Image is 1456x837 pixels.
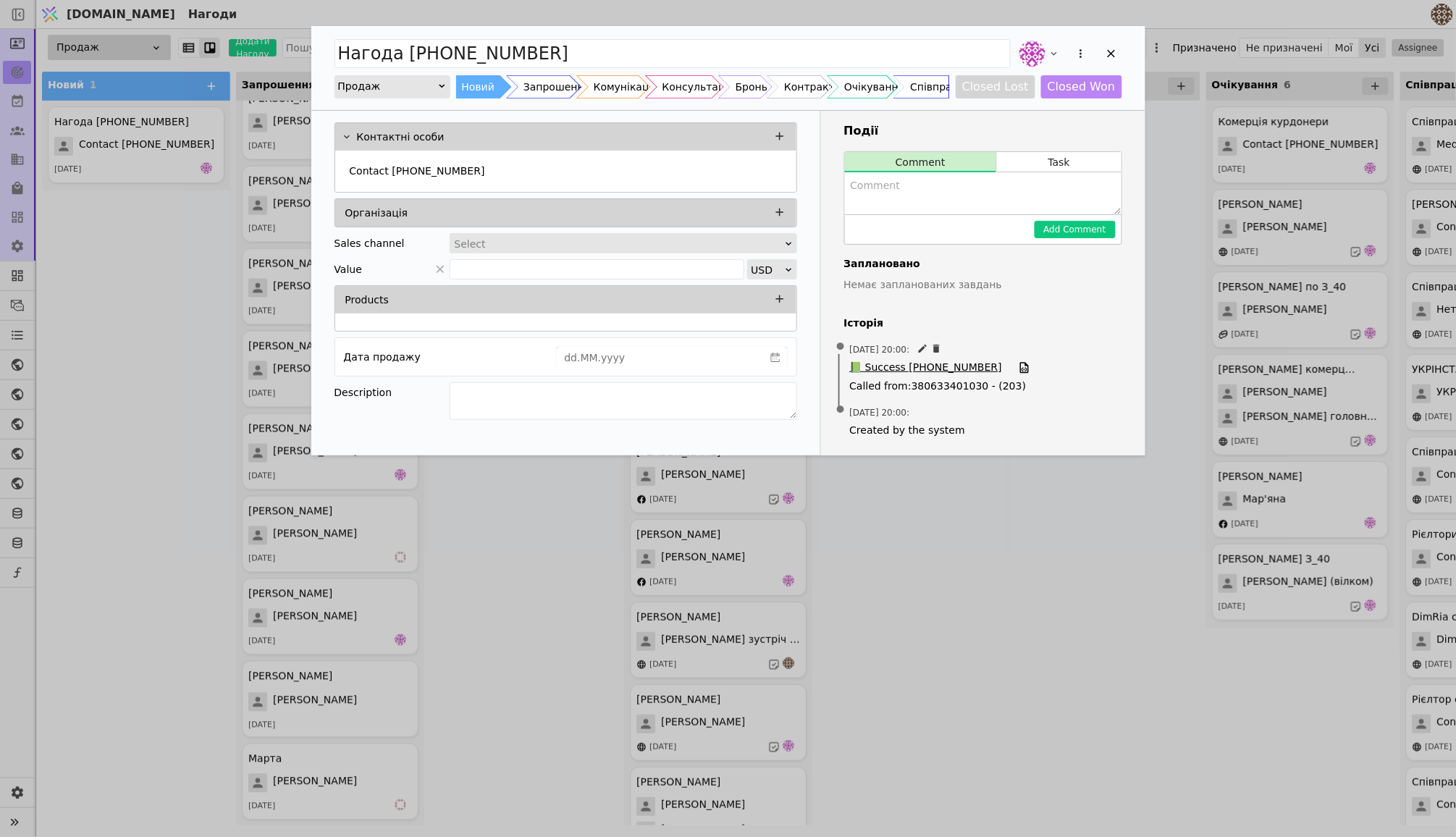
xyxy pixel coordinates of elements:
[844,122,1122,140] h3: Події
[594,75,658,98] div: Комунікація
[334,233,405,253] div: Sales channel
[845,152,997,172] button: Comment
[850,423,1116,438] span: Created by the system
[345,206,408,221] p: Організація
[844,75,904,98] div: Очікування
[1041,75,1122,98] button: Closed Won
[751,260,783,280] div: USD
[784,75,835,98] div: Контракт
[350,164,485,179] p: Contact [PHONE_NUMBER]
[850,343,910,356] span: [DATE] 20:00 :
[910,75,965,98] div: Співпраця
[850,360,1002,376] span: 📗 Success [PHONE_NUMBER]
[850,406,910,419] span: [DATE] 20:00 :
[455,234,783,254] div: Select
[523,75,590,98] div: Запрошення
[345,293,389,308] p: Products
[850,379,1116,394] span: Called from : 380633401030 - (203)
[334,259,362,279] span: Value
[833,329,848,366] span: •
[1019,41,1045,67] img: de
[997,152,1121,172] button: Task
[736,75,767,98] div: Бронь
[311,26,1145,455] div: Add Opportunity
[662,75,734,98] div: Консультація
[844,277,1122,293] p: Немає запланованих завдань
[334,382,450,403] div: Description
[844,316,1122,331] h4: Історія
[770,353,780,363] svg: calender simple
[1035,221,1116,238] button: Add Comment
[956,75,1035,98] button: Closed Lost
[833,392,848,429] span: •
[344,347,421,367] div: Дата продажу
[357,130,445,145] p: Контактні особи
[462,75,495,98] div: Новий
[338,76,437,96] div: Продаж
[844,256,1122,272] h4: Заплановано
[557,348,764,368] input: dd.MM.yyyy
